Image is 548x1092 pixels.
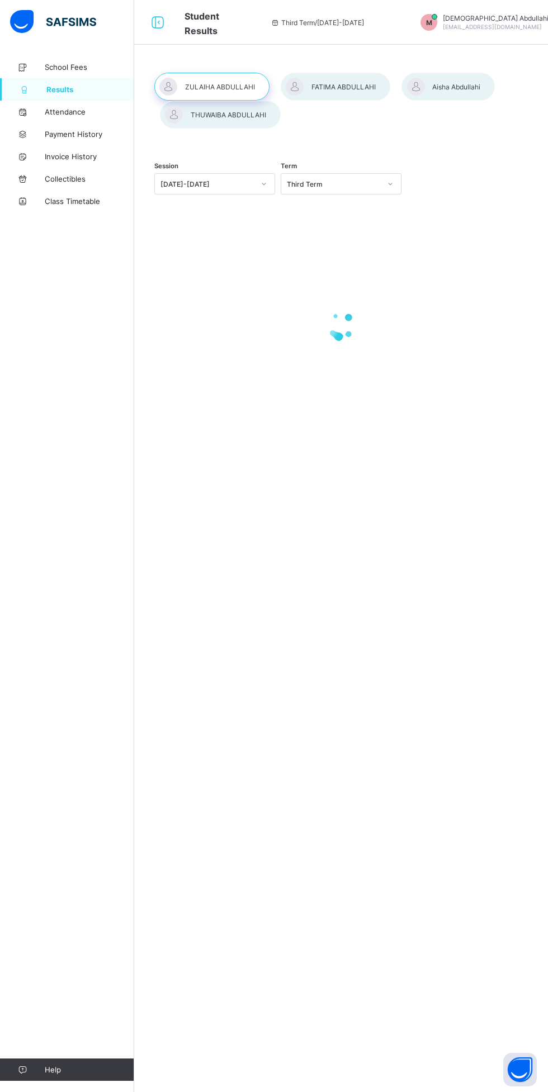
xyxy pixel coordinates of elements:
[45,174,134,183] span: Collectibles
[160,180,254,188] div: [DATE]-[DATE]
[10,10,96,34] img: safsims
[287,180,381,188] div: Third Term
[185,11,219,36] span: Student Results
[270,18,364,27] span: session/term information
[154,162,178,170] span: Session
[45,130,134,139] span: Payment History
[45,197,134,206] span: Class Timetable
[45,63,134,72] span: School Fees
[281,162,297,170] span: Term
[503,1053,537,1086] button: Open asap
[45,107,134,116] span: Attendance
[45,1065,134,1074] span: Help
[426,18,432,27] span: M
[46,85,134,94] span: Results
[45,152,134,161] span: Invoice History
[443,23,542,30] span: [EMAIL_ADDRESS][DOMAIN_NAME]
